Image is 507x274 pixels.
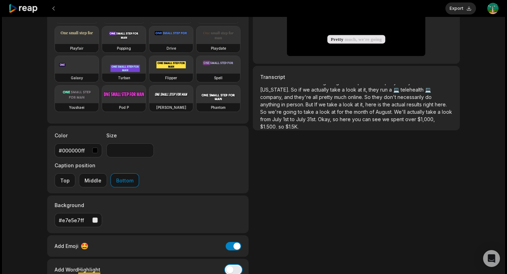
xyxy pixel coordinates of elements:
[55,201,102,209] label: Background
[340,116,352,122] span: here
[355,79,375,85] span: specific
[405,116,418,122] span: over
[319,94,334,100] span: pretty
[290,116,296,122] span: to
[119,105,129,110] h3: Pod P
[299,87,303,93] span: if
[118,75,130,81] h3: Turban
[407,101,423,107] span: results
[214,75,223,81] h3: Spell
[391,116,405,122] span: spent
[281,101,287,107] span: in
[55,242,79,250] span: Add Emoji
[260,79,277,85] span: results
[423,101,435,107] span: right
[296,116,307,122] span: July
[79,173,107,187] button: Middle
[55,213,102,227] button: #e7e5e7ff
[81,241,88,251] span: 🤩
[384,94,398,100] span: don't
[438,109,442,115] span: a
[284,94,294,100] span: and
[106,132,154,139] label: Size
[260,101,281,107] span: anything
[59,147,89,154] div: #000000ff
[382,116,391,122] span: we
[330,87,342,93] span: take
[369,87,380,93] span: they
[70,45,83,51] h3: Playfair
[435,101,447,107] span: here.
[389,87,393,93] span: a
[165,75,177,81] h3: Flipper
[372,116,382,122] span: see
[340,79,351,85] span: with
[268,109,283,115] span: we're
[383,101,392,107] span: the
[71,75,83,81] h3: Galaxy
[311,87,330,93] span: actually
[260,116,272,122] span: from
[342,87,346,93] span: a
[364,94,372,100] span: So
[348,94,364,100] span: online.
[337,109,345,115] span: for
[304,109,315,115] span: take
[426,109,438,115] span: take
[260,124,278,130] span: $1,500,
[277,79,293,85] span: where
[283,109,298,115] span: going
[260,84,452,129] p: 🤝 🤝 📈 📈 📈 👍 👍 💪 🧘‍♂️ 🧘‍♂️ 👤 🗣️ 🗣️ 📚 💻 💻
[343,101,355,107] span: look
[283,116,290,122] span: 1st
[315,109,320,115] span: a
[369,109,376,115] span: of
[287,101,306,107] span: person.
[378,101,383,107] span: is
[303,87,311,93] span: we
[354,109,369,115] span: month
[319,101,327,107] span: we
[355,101,360,107] span: at
[407,109,426,115] span: actually
[333,116,340,122] span: so
[362,116,372,122] span: can
[351,79,355,85] span: a
[339,101,343,107] span: a
[69,105,84,110] h3: Youshaei
[365,101,378,107] span: here
[314,101,319,107] span: If
[352,116,362,122] span: you
[392,101,407,107] span: actual
[55,173,75,187] button: Top
[419,79,435,85] span: based
[401,87,425,93] span: telehealth
[418,116,435,122] span: $1,000,
[59,217,89,224] div: #e7e5e7ff
[211,45,226,51] h3: Playdate
[360,101,365,107] span: it,
[327,101,339,107] span: take
[331,109,337,115] span: at
[156,105,186,110] h3: [PERSON_NAME]
[334,94,348,100] span: much
[363,87,369,93] span: it,
[345,109,354,115] span: the
[294,94,313,100] span: they're
[483,250,500,267] div: Open Intercom Messenger
[442,109,452,115] span: look
[286,124,299,130] span: $1.5K.
[211,105,226,110] h3: Phantom
[306,101,314,107] span: But
[425,94,432,100] span: do
[55,162,139,169] label: Caption position
[398,94,425,100] span: necessarily
[375,79,399,85] span: company.
[313,94,319,100] span: all
[380,87,389,93] span: run
[318,116,333,122] span: Okay,
[117,45,131,51] h3: Popping
[272,116,283,122] span: July
[278,124,286,130] span: so
[307,116,318,122] span: 31st.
